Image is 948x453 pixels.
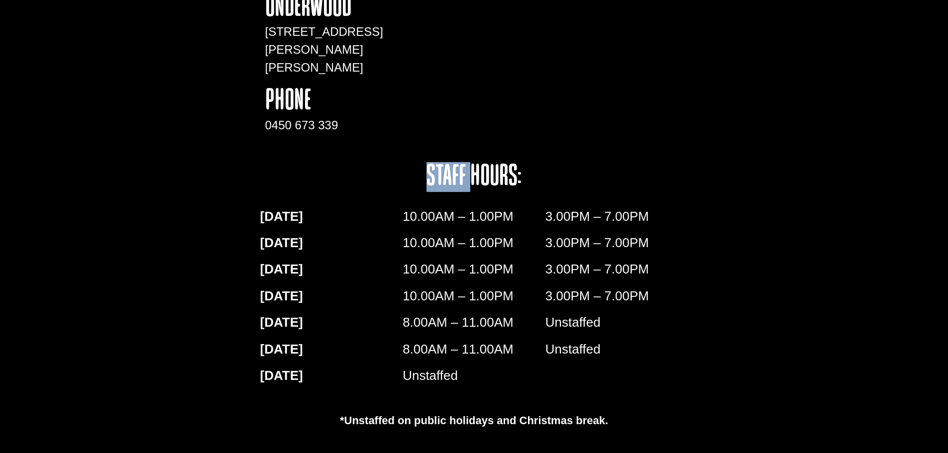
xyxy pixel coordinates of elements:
p: [DATE] [260,366,403,385]
p: [DATE] [260,207,403,226]
p: 8.00AM – 11.00AM [403,313,545,332]
h4: staff hours: [351,162,597,192]
p: Unstaffed [403,366,545,385]
p: [DATE] [260,233,403,253]
div: *Unstaffed on public holidays and Christmas break. [250,412,698,429]
p: [DATE] [260,340,403,359]
div: 10.00AM – 1.00PM [403,207,545,233]
p: 10.00AM – 1.00PM [403,260,545,279]
p: [DATE] [260,313,403,332]
p: 8.00AM – 11.00AM [403,340,545,359]
div: Unstaffed [545,313,688,339]
p: 3.00PM – 7.00PM [545,260,688,279]
p: 3.00PM – 7.00PM [545,207,688,226]
h4: phone [265,87,422,116]
div: 10.00AM – 1.00PM [403,233,545,260]
p: 10.00AM – 1.00PM [403,286,545,306]
p: [DATE] [260,260,403,279]
div: [STREET_ADDRESS][PERSON_NAME][PERSON_NAME] [265,23,422,87]
p: 3.00PM – 7.00PM [545,286,688,306]
p: [DATE] [260,286,403,306]
p: Unstaffed [545,340,688,359]
div: 0450 673 339 [265,116,422,134]
p: 3.00PM – 7.00PM [545,233,688,253]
